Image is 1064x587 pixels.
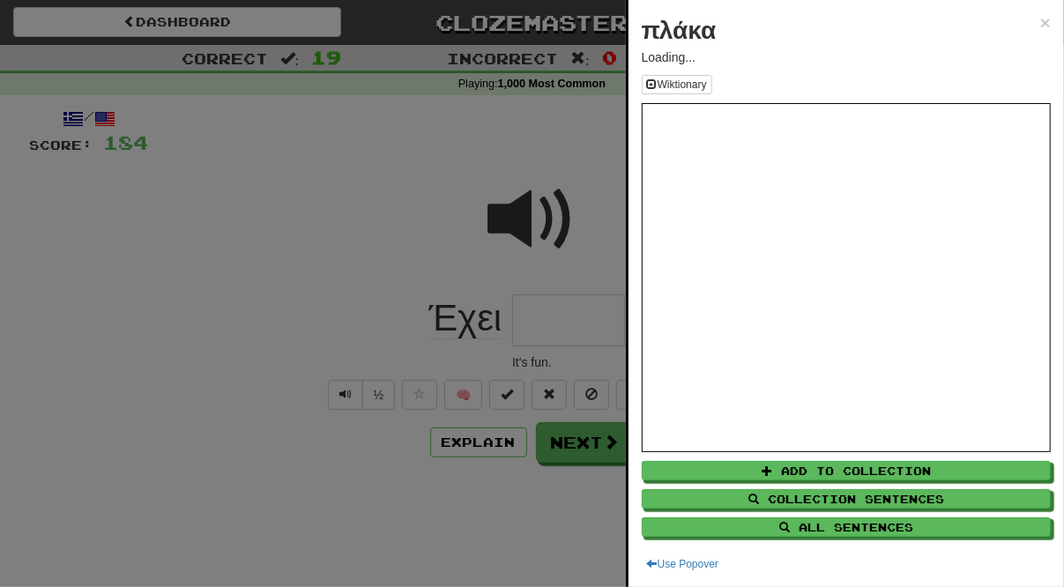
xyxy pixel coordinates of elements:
button: Wiktionary [642,75,712,94]
button: Close [1040,13,1051,32]
button: All Sentences [642,517,1051,537]
button: Use Popover [642,554,724,574]
button: Collection Sentences [642,489,1051,509]
strong: πλάκα [642,17,717,44]
span: × [1040,12,1051,33]
button: Add to Collection [642,461,1051,480]
p: Loading... [642,48,1051,66]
